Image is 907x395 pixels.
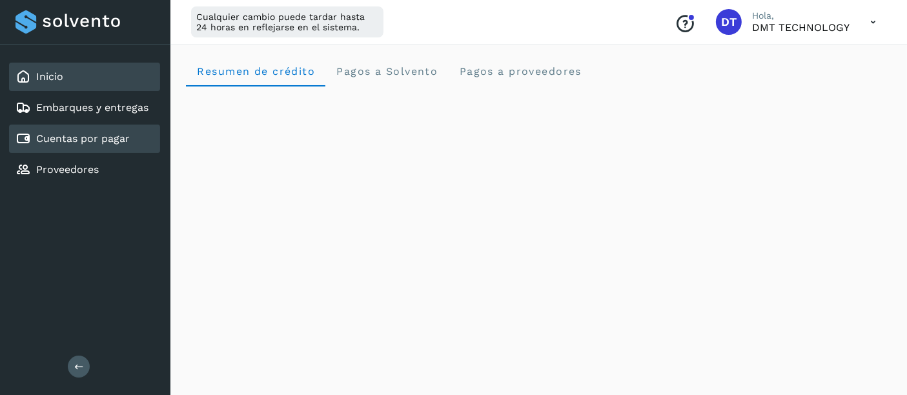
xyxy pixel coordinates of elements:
[752,21,850,34] p: DMT TECHNOLOGY
[36,132,130,145] a: Cuentas por pagar
[36,163,99,176] a: Proveedores
[36,70,63,83] a: Inicio
[196,65,315,77] span: Resumen de crédito
[9,63,160,91] div: Inicio
[36,101,148,114] a: Embarques y entregas
[458,65,582,77] span: Pagos a proveedores
[336,65,438,77] span: Pagos a Solvento
[9,94,160,122] div: Embarques y entregas
[191,6,383,37] div: Cualquier cambio puede tardar hasta 24 horas en reflejarse en el sistema.
[752,10,850,21] p: Hola,
[9,125,160,153] div: Cuentas por pagar
[9,156,160,184] div: Proveedores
